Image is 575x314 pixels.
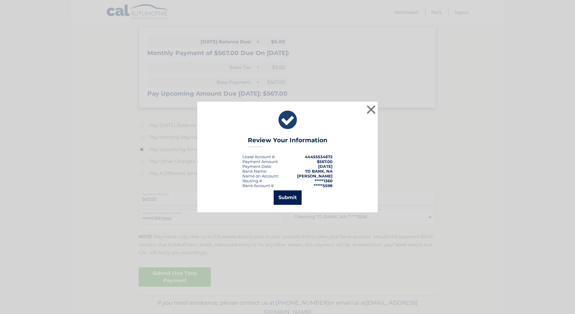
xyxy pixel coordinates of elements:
[274,190,302,205] button: Submit
[317,159,333,164] span: $567.00
[305,169,333,174] strong: TD BANK, NA
[242,178,263,183] div: Routing #:
[242,183,275,188] div: Bank Account #:
[242,164,272,169] div: :
[242,164,271,169] span: Payment Date
[242,174,279,178] div: Name on Account:
[248,137,327,147] h3: Review Your Information
[242,169,267,174] div: Bank Name:
[242,154,275,159] div: Lease Account #:
[365,103,377,115] button: ×
[318,164,333,169] span: [DATE]
[305,154,333,159] strong: 44455534672
[297,174,333,178] strong: [PERSON_NAME]
[242,159,278,164] div: Payment Amount:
